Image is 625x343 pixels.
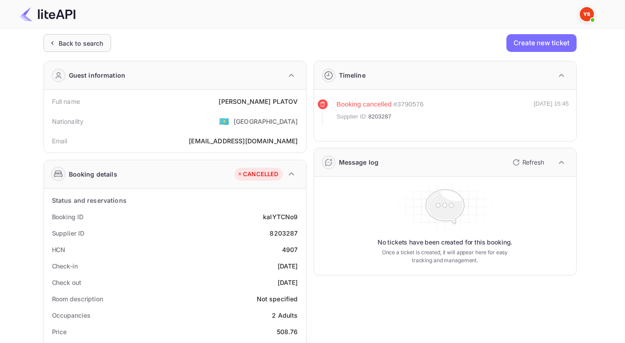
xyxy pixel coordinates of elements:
[278,278,298,287] div: [DATE]
[52,117,84,126] div: Nationality
[394,99,424,110] div: # 3790576
[282,245,298,254] div: 4907
[506,34,576,52] button: Create new ticket
[234,117,298,126] div: [GEOGRAPHIC_DATA]
[219,97,298,106] div: [PERSON_NAME] PLATOV
[522,158,544,167] p: Refresh
[52,212,84,221] div: Booking ID
[69,71,126,80] div: Guest information
[52,136,68,146] div: Email
[507,155,548,170] button: Refresh
[580,7,594,21] img: Yandex Support
[337,99,392,110] div: Booking cancelled
[263,212,298,221] div: kaIYTCNo9
[52,327,67,336] div: Price
[368,112,391,121] span: 8203287
[52,97,80,106] div: Full name
[270,229,298,238] div: 8203287
[52,229,84,238] div: Supplier ID
[277,327,298,336] div: 508.76
[272,311,298,320] div: 2 Adults
[219,113,229,129] span: United States
[52,311,91,320] div: Occupancies
[52,196,127,205] div: Status and reservations
[20,7,76,21] img: LiteAPI Logo
[337,112,368,121] span: Supplier ID:
[339,158,379,167] div: Message log
[52,278,81,287] div: Check out
[534,99,569,125] div: [DATE] 15:45
[378,238,513,247] p: No tickets have been created for this booking.
[339,71,366,80] div: Timeline
[375,248,515,264] p: Once a ticket is created, it will appear here for easy tracking and management.
[52,261,78,271] div: Check-in
[278,261,298,271] div: [DATE]
[52,294,103,304] div: Room description
[189,136,298,146] div: [EMAIL_ADDRESS][DOMAIN_NAME]
[52,245,66,254] div: HCN
[59,39,104,48] div: Back to search
[257,294,298,304] div: Not specified
[69,170,117,179] div: Booking details
[237,170,278,179] div: CANCELLED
